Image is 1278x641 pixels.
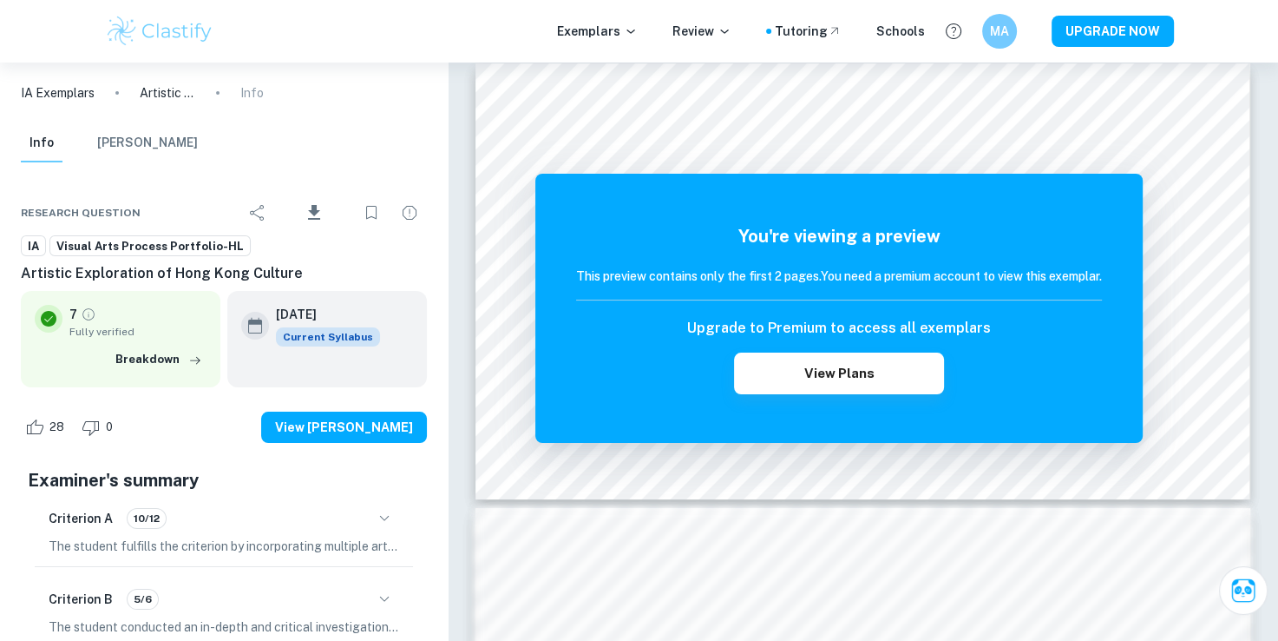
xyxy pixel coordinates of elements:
span: Visual Arts Process Portfolio-HL [50,238,250,255]
h6: Criterion B [49,590,113,609]
div: Share [240,195,275,230]
button: Breakdown [111,347,206,373]
span: 0 [96,419,122,436]
p: The student fulfills the criterion by incorporating multiple art-making formats, including two-di... [49,537,399,556]
a: Grade fully verified [81,307,96,322]
p: Info [240,83,264,102]
img: Clastify logo [105,14,215,49]
button: View [PERSON_NAME] [261,412,427,443]
h6: Criterion A [49,509,113,528]
div: Bookmark [354,195,389,230]
p: Exemplars [557,22,638,41]
span: 10/12 [128,511,166,526]
span: IA [22,238,45,255]
h6: This preview contains only the first 2 pages. You need a premium account to view this exemplar. [576,267,1102,286]
span: Fully verified [69,324,206,340]
a: Tutoring [775,22,842,41]
a: IA [21,235,46,257]
span: Research question [21,205,141,221]
button: UPGRADE NOW [1052,16,1174,47]
a: Visual Arts Process Portfolio-HL [49,235,251,257]
a: Schools [876,22,925,41]
button: [PERSON_NAME] [97,124,198,162]
a: IA Exemplars [21,83,95,102]
button: Info [21,124,62,162]
h6: Upgrade to Premium to access all exemplars [687,318,991,339]
div: Report issue [392,195,427,230]
p: Artistic Exploration of Hong Kong Culture [140,83,195,102]
p: Review [672,22,731,41]
span: 28 [40,419,74,436]
div: Like [21,413,74,441]
span: Current Syllabus [276,327,380,347]
h6: Artistic Exploration of Hong Kong Culture [21,263,427,284]
button: Ask Clai [1219,566,1268,615]
span: 5/6 [128,591,158,607]
h5: You're viewing a preview [576,223,1102,249]
h6: MA [989,22,1009,41]
h5: Examiner's summary [28,467,420,493]
button: View Plans [734,353,944,394]
p: 7 [69,305,77,324]
div: This exemplar is based on the current syllabus. Feel free to refer to it for inspiration/ideas wh... [276,327,380,347]
button: Help and Feedback [939,17,968,46]
div: Download [279,190,351,235]
p: The student conducted an in-depth and critical investigation in their portfolio, specifically exp... [49,618,399,637]
button: MA [982,14,1017,49]
h6: [DATE] [276,305,366,324]
div: Dislike [77,413,122,441]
